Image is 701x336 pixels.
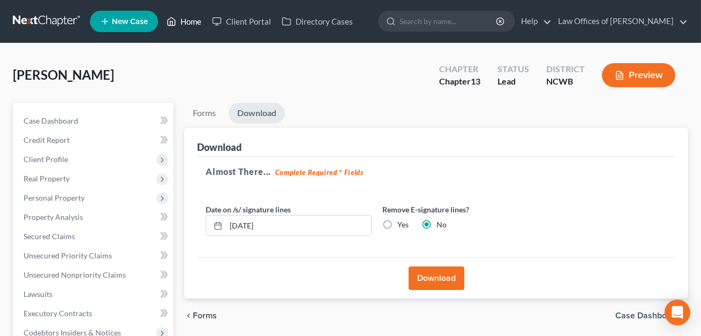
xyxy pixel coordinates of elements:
[516,12,552,31] a: Help
[546,75,585,88] div: NCWB
[276,12,358,31] a: Directory Cases
[15,304,174,323] a: Executory Contracts
[553,12,688,31] a: Law Offices of [PERSON_NAME]
[24,289,52,299] span: Lawsuits
[409,266,464,290] button: Download
[15,265,174,285] a: Unsecured Nonpriority Claims
[13,67,114,82] span: [PERSON_NAME]
[382,204,548,215] label: Remove E-signature lines?
[206,165,667,178] h5: Almost There...
[226,216,371,236] input: MM/DD/YYYY
[184,103,224,124] a: Forms
[439,63,480,75] div: Chapter
[184,311,193,320] i: chevron_left
[400,11,498,31] input: Search by name...
[24,193,85,202] span: Personal Property
[275,168,364,177] strong: Complete Required * Fields
[471,76,480,86] span: 13
[498,63,529,75] div: Status
[184,311,231,320] button: chevron_left Forms
[15,285,174,304] a: Lawsuits
[24,309,92,318] span: Executory Contracts
[197,141,242,154] div: Download
[15,246,174,265] a: Unsecured Priority Claims
[206,204,291,215] label: Date on /s/ signature lines
[161,12,207,31] a: Home
[24,232,75,241] span: Secured Claims
[207,12,276,31] a: Client Portal
[602,63,675,87] button: Preview
[229,103,285,124] a: Download
[665,300,690,325] div: Open Intercom Messenger
[24,135,70,144] span: Credit Report
[193,311,217,320] span: Forms
[24,174,70,183] span: Real Property
[436,219,447,230] label: No
[15,131,174,150] a: Credit Report
[439,75,480,88] div: Chapter
[15,111,174,131] a: Case Dashboard
[24,270,126,279] span: Unsecured Nonpriority Claims
[615,311,688,320] a: Case Dashboard chevron_right
[615,311,680,320] span: Case Dashboard
[498,75,529,88] div: Lead
[546,63,585,75] div: District
[24,155,68,164] span: Client Profile
[15,208,174,227] a: Property Analysis
[24,251,112,260] span: Unsecured Priority Claims
[112,18,148,26] span: New Case
[24,116,78,125] span: Case Dashboard
[24,212,83,222] span: Property Analysis
[397,219,409,230] label: Yes
[15,227,174,246] a: Secured Claims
